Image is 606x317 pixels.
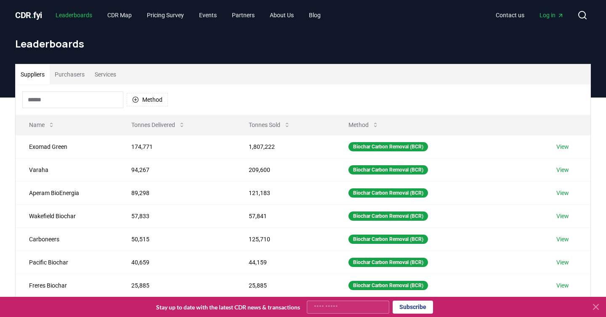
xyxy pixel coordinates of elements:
[16,135,118,158] td: Exomad Green
[16,251,118,274] td: Pacific Biochar
[16,181,118,204] td: Aperam BioEnergia
[16,227,118,251] td: Carboneers
[556,143,569,151] a: View
[235,204,335,227] td: 57,841
[263,8,300,23] a: About Us
[348,165,428,174] div: Biochar Carbon Removal (BCR)
[348,211,428,221] div: Biochar Carbon Removal (BCR)
[348,235,428,244] div: Biochar Carbon Removal (BCR)
[118,227,235,251] td: 50,515
[49,8,327,23] nav: Main
[118,181,235,204] td: 89,298
[127,93,168,106] button: Method
[118,135,235,158] td: 174,771
[15,9,42,21] a: CDR.fyi
[556,212,569,220] a: View
[192,8,223,23] a: Events
[348,258,428,267] div: Biochar Carbon Removal (BCR)
[489,8,531,23] a: Contact us
[302,8,327,23] a: Blog
[118,274,235,297] td: 25,885
[16,274,118,297] td: Freres Biochar
[556,189,569,197] a: View
[16,64,50,85] button: Suppliers
[556,281,569,290] a: View
[225,8,261,23] a: Partners
[49,8,99,23] a: Leaderboards
[118,251,235,274] td: 40,659
[348,188,428,198] div: Biochar Carbon Removal (BCR)
[242,116,297,133] button: Tonnes Sold
[125,116,192,133] button: Tonnes Delivered
[235,181,335,204] td: 121,183
[15,37,591,50] h1: Leaderboards
[15,10,42,20] span: CDR fyi
[140,8,191,23] a: Pricing Survey
[235,274,335,297] td: 25,885
[235,251,335,274] td: 44,159
[22,116,61,133] button: Name
[16,204,118,227] td: Wakefield Biochar
[489,8,571,23] nav: Main
[540,11,564,19] span: Log in
[118,158,235,181] td: 94,267
[235,227,335,251] td: 125,710
[556,258,569,267] a: View
[118,204,235,227] td: 57,833
[348,142,428,151] div: Biochar Carbon Removal (BCR)
[50,64,90,85] button: Purchasers
[342,116,385,133] button: Method
[533,8,571,23] a: Log in
[101,8,138,23] a: CDR Map
[556,166,569,174] a: View
[90,64,121,85] button: Services
[16,158,118,181] td: Varaha
[556,235,569,243] a: View
[235,135,335,158] td: 1,807,222
[348,281,428,290] div: Biochar Carbon Removal (BCR)
[235,158,335,181] td: 209,600
[31,10,34,20] span: .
